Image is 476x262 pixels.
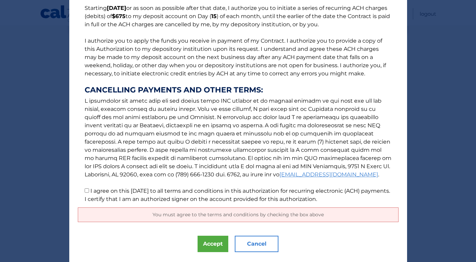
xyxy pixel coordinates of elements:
button: Accept [198,236,228,252]
b: [DATE] [107,5,126,11]
b: $675 [112,13,126,19]
span: You must agree to the terms and conditions by checking the box above [153,212,324,218]
strong: CANCELLING PAYMENTS AND OTHER TERMS: [85,86,392,94]
a: [EMAIL_ADDRESS][DOMAIN_NAME] [279,171,378,178]
b: 15 [211,13,217,19]
label: I agree on this [DATE] to all terms and conditions in this authorization for recurring electronic... [85,188,390,202]
button: Cancel [235,236,278,252]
